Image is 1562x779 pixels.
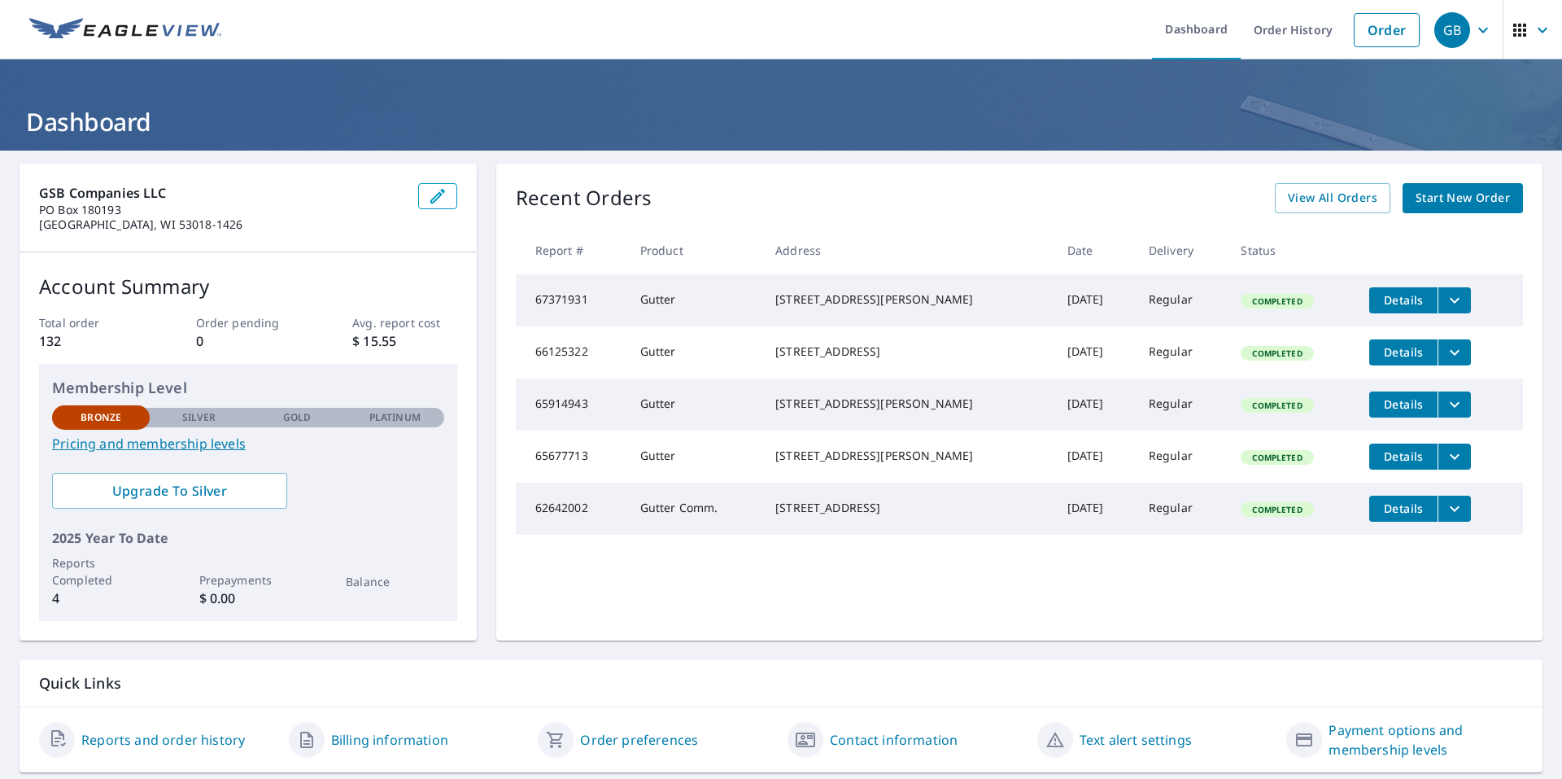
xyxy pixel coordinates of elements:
[627,274,762,326] td: Gutter
[1416,188,1510,208] span: Start New Order
[516,326,627,379] td: 66125322
[29,18,221,42] img: EV Logo
[1379,344,1428,360] span: Details
[52,377,444,399] p: Membership Level
[775,448,1041,464] div: [STREET_ADDRESS][PERSON_NAME]
[39,203,405,217] p: PO Box 180193
[52,434,444,453] a: Pricing and membership levels
[39,272,457,301] p: Account Summary
[1136,326,1228,379] td: Regular
[1329,720,1523,759] a: Payment options and membership levels
[1438,392,1471,418] button: filesDropdownBtn-65914943
[39,183,405,203] p: GSB Companies LLC
[81,410,121,425] p: Bronze
[52,473,287,509] a: Upgrade To Silver
[39,314,143,331] p: Total order
[830,730,958,750] a: Contact information
[1369,287,1438,313] button: detailsBtn-67371931
[1369,339,1438,365] button: detailsBtn-66125322
[331,730,448,750] a: Billing information
[1136,226,1228,274] th: Delivery
[39,673,1523,694] p: Quick Links
[775,500,1041,516] div: [STREET_ADDRESS]
[1354,13,1420,47] a: Order
[283,410,311,425] p: Gold
[1054,431,1136,483] td: [DATE]
[775,291,1041,308] div: [STREET_ADDRESS][PERSON_NAME]
[1242,400,1311,411] span: Completed
[52,589,150,608] p: 4
[1054,483,1136,535] td: [DATE]
[65,482,274,500] span: Upgrade To Silver
[516,379,627,431] td: 65914943
[627,326,762,379] td: Gutter
[196,314,300,331] p: Order pending
[1136,431,1228,483] td: Regular
[1438,444,1471,470] button: filesDropdownBtn-65677713
[1136,483,1228,535] td: Regular
[1369,392,1438,418] button: detailsBtn-65914943
[516,274,627,326] td: 67371931
[1080,730,1192,750] a: Text alert settings
[516,183,652,213] p: Recent Orders
[369,410,421,425] p: Platinum
[199,589,297,608] p: $ 0.00
[775,344,1041,360] div: [STREET_ADDRESS]
[1242,504,1311,515] span: Completed
[39,331,143,351] p: 132
[627,431,762,483] td: Gutter
[627,483,762,535] td: Gutter Comm.
[1379,396,1428,412] span: Details
[1438,339,1471,365] button: filesDropdownBtn-66125322
[1438,287,1471,313] button: filesDropdownBtn-67371931
[627,226,762,274] th: Product
[1369,444,1438,470] button: detailsBtn-65677713
[199,571,297,589] p: Prepayments
[352,314,456,331] p: Avg. report cost
[182,410,216,425] p: Silver
[1242,348,1311,359] span: Completed
[1379,292,1428,308] span: Details
[627,379,762,431] td: Gutter
[775,396,1041,412] div: [STREET_ADDRESS][PERSON_NAME]
[516,226,627,274] th: Report #
[580,730,698,750] a: Order preferences
[1288,188,1377,208] span: View All Orders
[352,331,456,351] p: $ 15.55
[762,226,1054,274] th: Address
[1275,183,1390,213] a: View All Orders
[1054,226,1136,274] th: Date
[52,528,444,548] p: 2025 Year To Date
[1242,295,1311,307] span: Completed
[516,483,627,535] td: 62642002
[1054,274,1136,326] td: [DATE]
[1438,496,1471,522] button: filesDropdownBtn-62642002
[1403,183,1523,213] a: Start New Order
[516,431,627,483] td: 65677713
[1136,379,1228,431] td: Regular
[1136,274,1228,326] td: Regular
[1242,452,1311,463] span: Completed
[346,573,443,590] p: Balance
[39,217,405,232] p: [GEOGRAPHIC_DATA], WI 53018-1426
[196,331,300,351] p: 0
[1379,449,1428,464] span: Details
[20,105,1542,138] h1: Dashboard
[1054,379,1136,431] td: [DATE]
[1434,12,1470,48] div: GB
[1379,501,1428,516] span: Details
[81,730,245,750] a: Reports and order history
[52,554,150,589] p: Reports Completed
[1054,326,1136,379] td: [DATE]
[1228,226,1356,274] th: Status
[1369,496,1438,522] button: detailsBtn-62642002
